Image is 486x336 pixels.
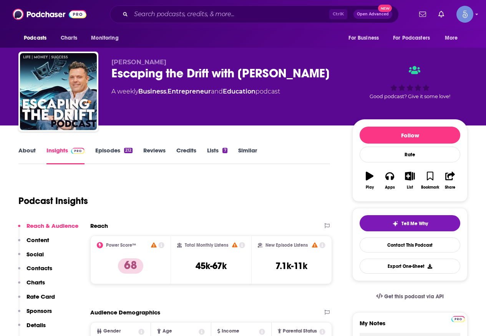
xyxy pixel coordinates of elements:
div: List [407,185,413,190]
a: Show notifications dropdown [435,8,447,21]
a: Entrepreneur [168,88,211,95]
a: Credits [176,147,196,164]
h2: New Episode Listens [265,242,308,248]
button: Share [440,167,460,194]
span: More [445,33,458,43]
button: Open AdvancedNew [353,10,392,19]
h3: 45k-67k [196,260,227,272]
h2: Reach [90,222,108,229]
p: Contacts [27,264,52,272]
button: Charts [18,279,45,293]
button: tell me why sparkleTell Me Why [360,215,460,231]
span: Monitoring [91,33,118,43]
p: 68 [118,258,143,274]
a: Business [138,88,166,95]
span: For Business [348,33,379,43]
button: Details [18,321,46,336]
span: Tell Me Why [401,221,428,227]
button: Rate Card [18,293,55,307]
button: Follow [360,127,460,144]
button: Apps [380,167,400,194]
a: Lists7 [207,147,227,164]
span: Get this podcast via API [384,293,444,300]
button: open menu [86,31,128,45]
button: Social [18,251,44,265]
span: Podcasts [24,33,46,43]
a: Charts [56,31,82,45]
button: Content [18,236,49,251]
span: Open Advanced [357,12,389,16]
button: Sponsors [18,307,52,321]
div: 212 [124,148,133,153]
div: 7 [222,148,227,153]
button: List [400,167,420,194]
p: Details [27,321,46,329]
div: Play [366,185,374,190]
span: Gender [103,329,121,334]
p: Content [27,236,49,244]
img: tell me why sparkle [392,221,398,227]
h2: Power Score™ [106,242,136,248]
a: Show notifications dropdown [416,8,429,21]
a: Episodes212 [95,147,133,164]
button: Play [360,167,380,194]
span: Ctrl K [329,9,347,19]
span: New [378,5,392,12]
img: Podchaser Pro [451,316,465,322]
img: User Profile [456,6,473,23]
button: Contacts [18,264,52,279]
a: Education [223,88,255,95]
img: Podchaser Pro [71,148,85,154]
span: Parental Status [283,329,317,334]
p: Rate Card [27,293,55,300]
a: Contact This Podcast [360,237,460,252]
a: Get this podcast via API [370,287,450,306]
span: Good podcast? Give it some love! [370,94,450,99]
span: [PERSON_NAME] [111,59,166,66]
span: For Podcasters [393,33,430,43]
div: Bookmark [421,185,439,190]
span: and [211,88,223,95]
div: Search podcasts, credits, & more... [110,5,399,23]
a: Reviews [143,147,166,164]
p: Sponsors [27,307,52,314]
a: InsightsPodchaser Pro [46,147,85,164]
button: Bookmark [420,167,440,194]
label: My Notes [360,319,460,333]
span: Age [163,329,172,334]
h2: Audience Demographics [90,309,160,316]
img: Escaping the Drift with John Gafford [20,53,97,130]
a: Similar [238,147,257,164]
h3: 7.1k-11k [275,260,307,272]
img: Podchaser - Follow, Share and Rate Podcasts [13,7,86,22]
h1: Podcast Insights [18,195,88,207]
div: Good podcast? Give it some love! [352,59,468,106]
div: Share [445,185,455,190]
button: open menu [440,31,468,45]
span: Income [222,329,239,334]
span: , [166,88,168,95]
div: Apps [385,185,395,190]
div: A weekly podcast [111,87,280,96]
a: About [18,147,36,164]
div: Rate [360,147,460,162]
button: open menu [18,31,56,45]
h2: Total Monthly Listens [185,242,228,248]
p: Charts [27,279,45,286]
button: Reach & Audience [18,222,78,236]
span: Charts [61,33,77,43]
input: Search podcasts, credits, & more... [131,8,329,20]
button: open menu [388,31,441,45]
p: Social [27,251,44,258]
span: Logged in as Spiral5-G1 [456,6,473,23]
a: Pro website [451,315,465,322]
button: Export One-Sheet [360,259,460,274]
button: open menu [343,31,388,45]
p: Reach & Audience [27,222,78,229]
button: Show profile menu [456,6,473,23]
